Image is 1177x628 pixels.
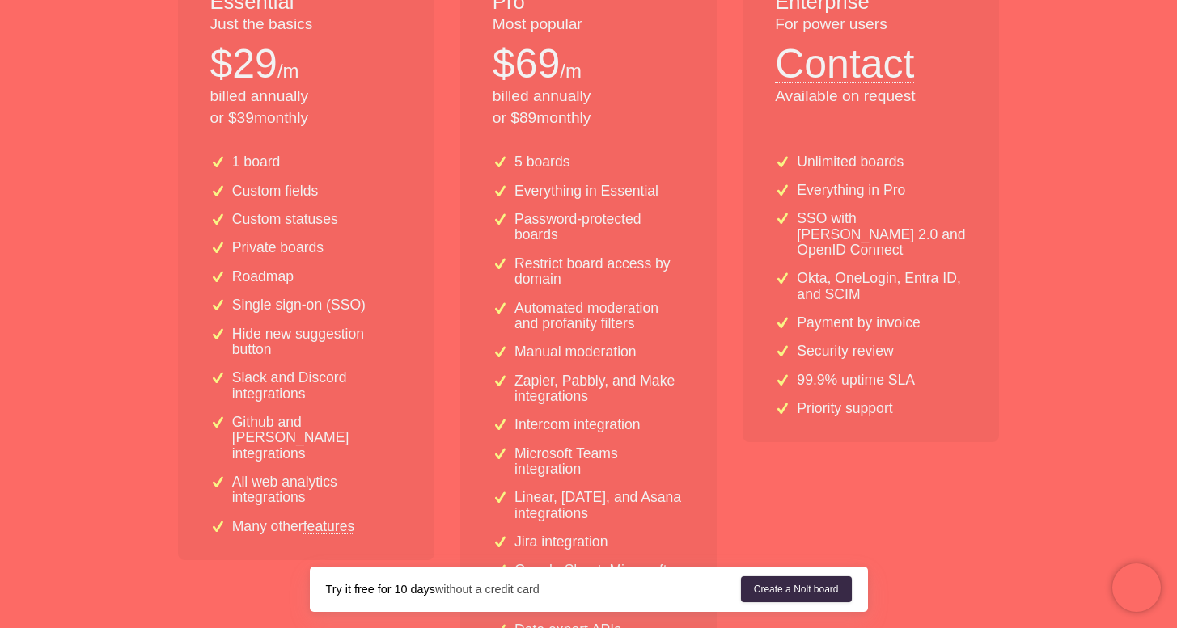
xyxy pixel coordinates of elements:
[514,490,684,521] p: Linear, [DATE], and Asana integrations
[303,519,355,533] a: features
[326,581,741,597] div: without a credit card
[493,14,684,36] p: Most popular
[232,327,402,358] p: Hide new suggestion button
[514,534,608,550] p: Jira integration
[232,415,402,462] p: Github and [PERSON_NAME] integrations
[741,576,852,602] a: Create a Nolt board
[775,36,914,83] button: Contact
[514,344,637,360] p: Manual moderation
[797,373,915,388] p: 99.9% uptime SLA
[797,211,967,258] p: SSO with [PERSON_NAME] 2.0 and OpenID Connect
[514,212,684,243] p: Password-protected boards
[210,36,277,92] p: $ 29
[514,301,684,332] p: Automated moderation and profanity filters
[210,14,402,36] p: Just the basics
[514,373,684,405] p: Zapier, Pabbly, and Make integrations
[775,86,967,107] p: Available on request
[232,370,402,402] p: Slack and Discord integrations
[797,271,967,302] p: Okta, OneLogin, Entra ID, and SCIM
[232,154,281,170] p: 1 board
[514,183,658,199] p: Everything in Essential
[514,417,641,432] p: Intercom integration
[514,256,684,288] p: Restrict board access by domain
[797,344,893,359] p: Security review
[493,36,560,92] p: $ 69
[775,14,967,36] p: For power users
[797,315,921,331] p: Payment by invoice
[232,474,402,506] p: All web analytics integrations
[797,401,892,416] p: Priority support
[1112,563,1161,612] iframe: Chatra live chat
[514,446,684,478] p: Microsoft Teams integration
[232,519,355,534] p: Many other
[232,269,294,284] p: Roadmap
[514,154,569,170] p: 5 boards
[326,583,435,596] strong: Try it free for 10 days
[232,297,366,313] p: Single sign-on (SSO)
[232,212,338,227] p: Custom statuses
[797,154,904,170] p: Unlimited boards
[277,57,299,85] p: /m
[232,183,319,199] p: Custom fields
[210,86,402,129] p: billed annually or $ 39 monthly
[560,57,582,85] p: /m
[232,240,324,255] p: Private boards
[493,86,684,129] p: billed annually or $ 89 monthly
[514,563,684,609] p: Google Sheet, Microsoft Excel, and Zoho integrations
[797,183,905,198] p: Everything in Pro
